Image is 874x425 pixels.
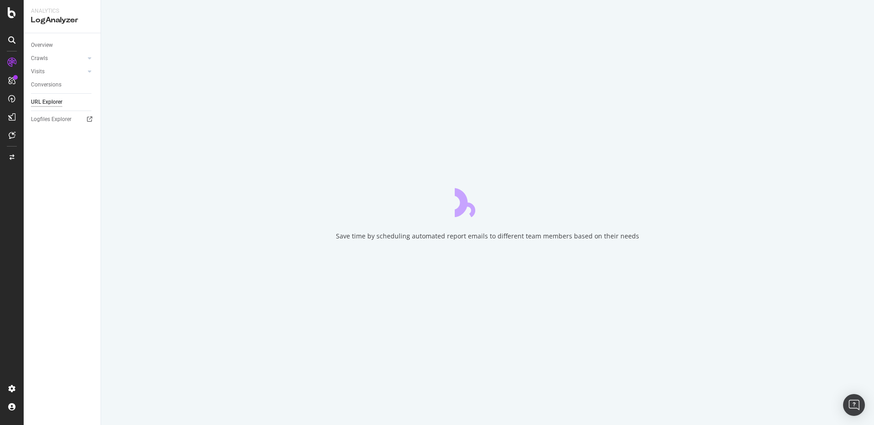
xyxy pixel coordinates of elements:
div: Visits [31,67,45,76]
a: Logfiles Explorer [31,115,94,124]
div: animation [455,184,520,217]
a: Overview [31,40,94,50]
div: Crawls [31,54,48,63]
div: Analytics [31,7,93,15]
a: URL Explorer [31,97,94,107]
div: Open Intercom Messenger [843,394,865,416]
div: Logfiles Explorer [31,115,71,124]
a: Conversions [31,80,94,90]
a: Crawls [31,54,85,63]
div: LogAnalyzer [31,15,93,25]
a: Visits [31,67,85,76]
div: Overview [31,40,53,50]
div: Conversions [31,80,61,90]
div: URL Explorer [31,97,62,107]
div: Save time by scheduling automated report emails to different team members based on their needs [336,232,639,241]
